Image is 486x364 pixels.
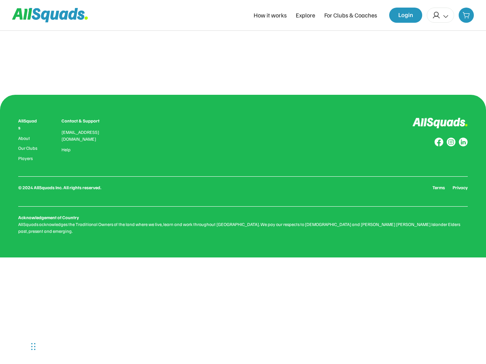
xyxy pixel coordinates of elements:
[18,136,39,141] a: About
[453,184,468,191] a: Privacy
[62,147,71,152] a: Help
[389,8,422,23] button: Login
[18,156,39,161] a: Players
[412,118,468,129] img: Logo%20inverted.svg
[18,221,468,235] div: AllSquads acknowledges the Traditional Owners of the land where we live, learn and work throughou...
[18,184,101,191] div: © 2024 AllSquads Inc. All rights reserved.
[432,184,445,191] a: Terms
[324,11,377,20] div: For Clubs & Coaches
[18,214,79,221] div: Acknowledgement of Country
[459,138,468,147] img: Group%20copy%206.svg
[62,118,109,124] div: Contact & Support
[296,11,315,20] div: Explore
[254,11,287,20] div: How it works
[447,138,456,147] img: Group%20copy%207.svg
[18,146,39,151] a: Our Clubs
[18,118,39,131] div: AllSquads
[62,129,109,143] div: [EMAIL_ADDRESS][DOMAIN_NAME]
[434,138,443,147] img: Group%20copy%208.svg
